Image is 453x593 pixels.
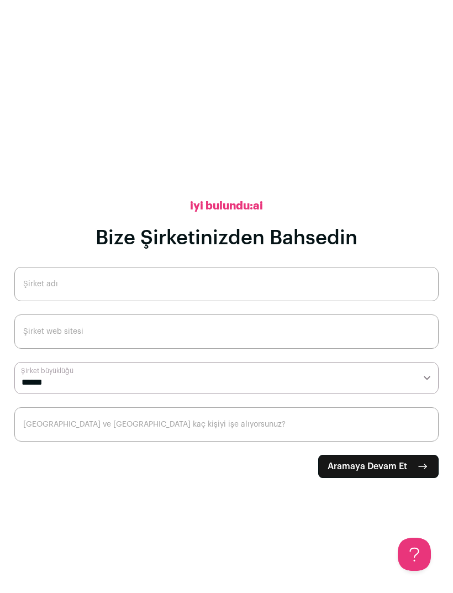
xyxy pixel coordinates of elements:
h2: iyi bulundu:ai [190,198,263,214]
span: Aramaya Devam Et [328,460,407,473]
input: Şirket web sitesi [14,314,439,349]
iframe: Yardım İzci Beacon - Açık [398,538,431,571]
h1: Bize Şirketinizden Bahsedin [96,227,357,249]
input: ABD ve Kanada'da kaç kişiyi işe alıyorsunuz? [14,407,439,442]
input: Şirket adı [14,267,439,301]
button: Aramaya Devam Et [318,455,439,478]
